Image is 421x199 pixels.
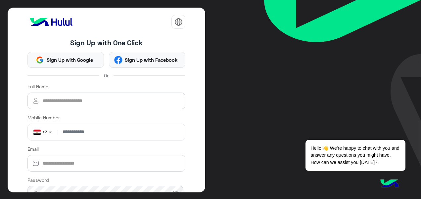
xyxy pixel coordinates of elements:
img: Facebook [114,56,122,64]
label: Mobile Number [27,114,60,121]
span: Sign Up with Facebook [122,56,180,64]
img: logo [27,15,75,28]
img: Google [36,56,44,64]
label: Full Name [27,83,48,90]
img: user [27,97,44,105]
label: Password [27,177,49,183]
img: tab [174,18,183,26]
button: Sign Up with Google [27,52,104,68]
button: Sign Up with Facebook [109,52,185,68]
img: email [27,160,44,167]
span: Or [104,72,109,79]
span: Sign Up with Google [44,56,95,64]
span: visibility_off [172,190,180,198]
label: Email [27,145,39,152]
span: | [55,129,59,136]
h4: Sign Up with One Click [27,39,186,47]
img: lock [27,191,44,197]
img: hulul-logo.png [378,173,401,196]
span: Hello!👋 We're happy to chat with you and answer any questions you might have. How can we assist y... [305,140,405,171]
